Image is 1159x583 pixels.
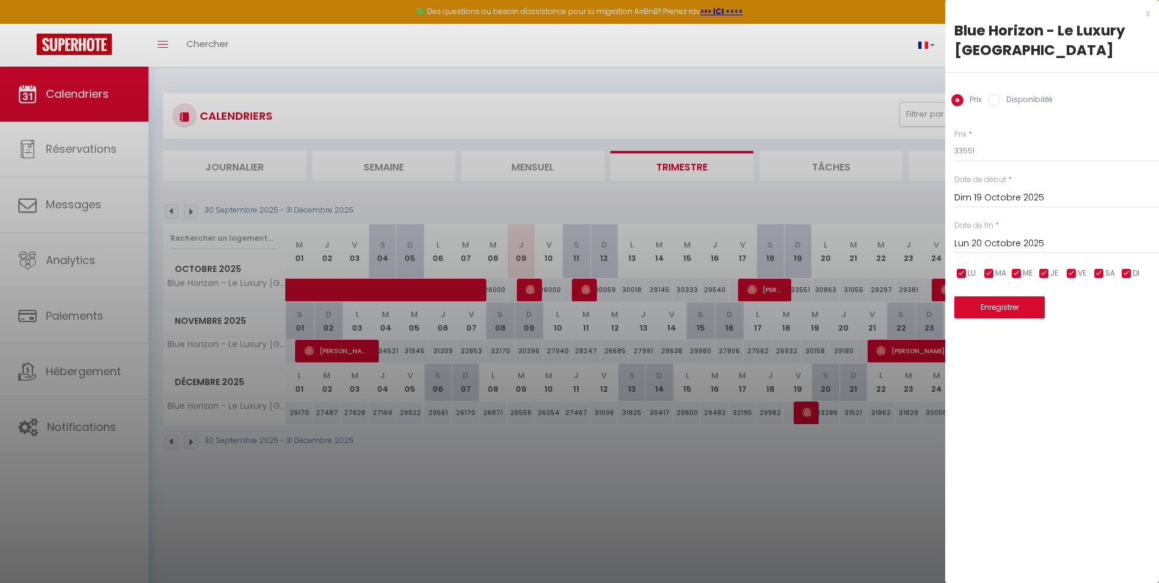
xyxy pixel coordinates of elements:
[945,6,1150,21] div: x
[1023,268,1033,279] span: ME
[995,268,1006,279] span: MA
[1105,268,1115,279] span: SA
[963,94,982,108] label: Prix
[1078,268,1086,279] span: VE
[1133,268,1139,279] span: DI
[954,220,993,232] label: Date de fin
[1000,94,1053,108] label: Disponibilité
[968,268,976,279] span: LU
[1050,268,1058,279] span: JE
[954,296,1045,318] button: Enregistrer
[954,174,1006,186] label: Date de début
[954,21,1150,60] div: Blue Horizon - Le Luxury [GEOGRAPHIC_DATA]
[954,129,967,141] label: Prix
